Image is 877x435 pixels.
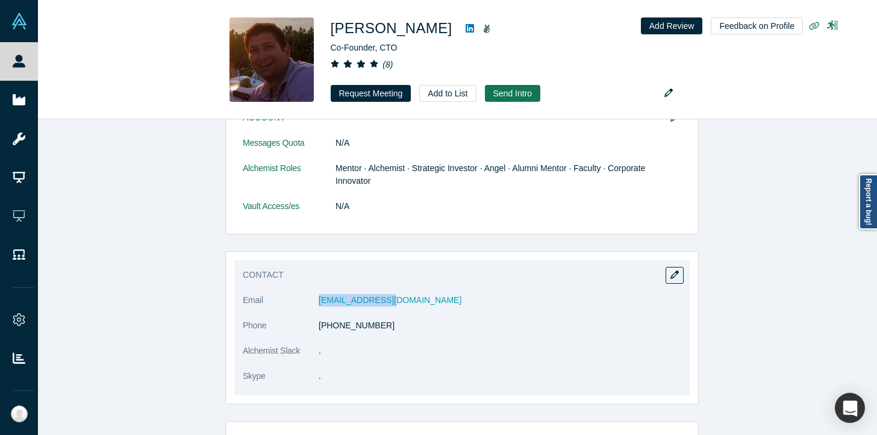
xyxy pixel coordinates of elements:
dd: . [319,370,681,383]
img: Mercedes Fawns's Account [11,405,28,422]
dt: Email [243,294,319,319]
dt: Vault Access/es [243,200,336,225]
i: ( 8 ) [382,60,393,69]
h3: Contact [243,269,664,281]
a: [EMAIL_ADDRESS][DOMAIN_NAME] [319,295,461,305]
div: v 4.0.25 [34,19,59,29]
a: [PHONE_NUMBER] [319,321,395,330]
img: tab_keywords_by_traffic_grey.svg [120,70,130,80]
h1: [PERSON_NAME] [331,17,452,39]
button: Add Review [641,17,703,34]
img: website_grey.svg [19,31,29,41]
img: tab_domain_overview_orange.svg [33,70,42,80]
dt: Alchemist Roles [243,162,336,200]
img: Lexi Viripaeff's Profile Image [229,17,314,102]
button: Feedback on Profile [711,17,803,34]
button: Add to List [419,85,476,102]
dt: Phone [243,319,319,345]
div: Keywords by Traffic [133,71,203,79]
dd: N/A [336,200,681,213]
img: Alchemist Vault Logo [11,13,28,30]
dd: Mentor · Alchemist · Strategic Investor · Angel · Alumni Mentor · Faculty · Corporate Innovator [336,162,681,187]
div: Domain: [DOMAIN_NAME] [31,31,133,41]
button: Send Intro [485,85,541,102]
a: Report a bug! [859,174,877,230]
div: Domain Overview [46,71,108,79]
button: Request Meeting [331,85,411,102]
dt: Alchemist Slack [243,345,319,370]
dt: Messages Quota [243,137,336,162]
img: logo_orange.svg [19,19,29,29]
dd: . [319,345,681,357]
span: Co-Founder, CTO [331,43,398,52]
dd: N/A [336,137,681,149]
dt: Skype [243,370,319,395]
